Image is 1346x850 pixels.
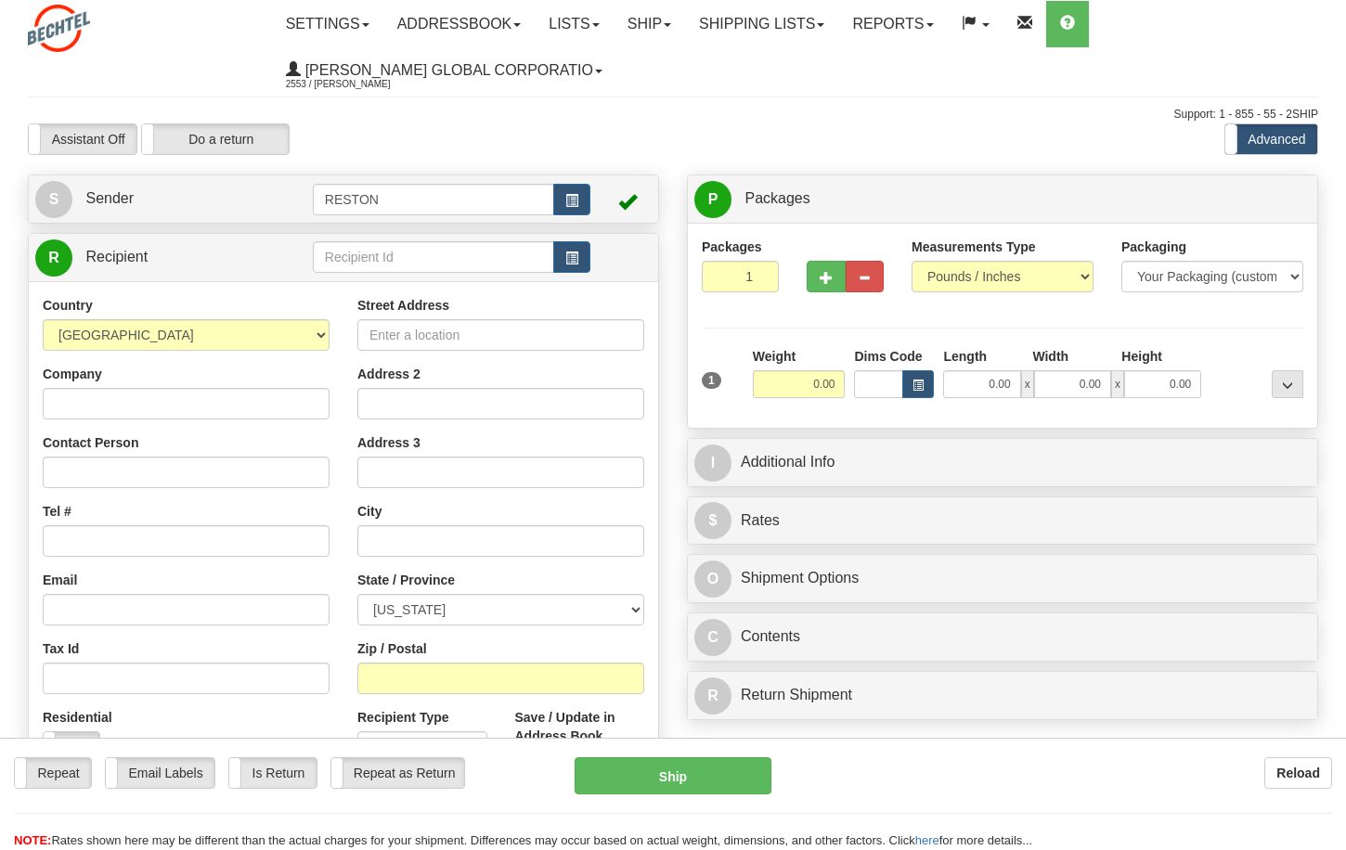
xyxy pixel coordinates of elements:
b: Reload [1276,766,1320,780]
label: Measurements Type [912,238,1036,256]
span: x [1111,370,1124,398]
a: Shipping lists [685,1,838,47]
span: 1 [702,372,721,389]
a: Lists [535,1,613,47]
label: Residential [43,708,112,727]
label: Save / Update in Address Book [515,708,645,745]
span: Recipient [85,249,148,264]
label: Width [1032,347,1068,366]
button: Ship [575,757,771,794]
label: Repeat [15,758,91,788]
label: Tel # [43,502,71,521]
span: $ [694,502,731,539]
label: Country [43,296,93,315]
button: Reload [1264,757,1332,789]
label: Packaging [1121,238,1186,256]
input: Sender Id [313,184,554,215]
a: Reports [838,1,947,47]
a: here [915,833,939,847]
iframe: chat widget [1303,330,1344,520]
label: Street Address [357,296,449,315]
label: Packages [702,238,762,256]
label: Zip / Postal [357,639,427,658]
input: Recipient Id [313,241,554,273]
label: Company [43,365,102,383]
label: No [44,732,99,762]
label: Weight [753,347,796,366]
span: x [1021,370,1034,398]
label: Do a return [142,124,289,154]
label: Recipient Type [357,708,449,727]
a: IAdditional Info [694,444,1311,482]
label: Email [43,571,77,589]
span: NOTE: [14,833,51,847]
span: S [35,181,72,218]
a: OShipment Options [694,560,1311,598]
span: C [694,619,731,656]
label: Height [1121,347,1162,366]
label: Address 2 [357,365,421,383]
label: Tax Id [43,639,79,658]
input: Enter a location [357,319,644,351]
a: Settings [272,1,383,47]
a: $Rates [694,502,1311,540]
a: Addressbook [383,1,536,47]
a: S Sender [35,180,313,218]
label: Repeat as Return [331,758,464,788]
a: RReturn Shipment [694,676,1311,715]
span: O [694,560,731,598]
label: Dims Code [854,347,922,366]
label: Contact Person [43,433,138,452]
span: R [694,677,731,715]
label: Is Return [229,758,317,788]
label: State / Province [357,571,455,589]
a: R Recipient [35,238,282,277]
label: Email Labels [106,758,214,788]
a: CContents [694,618,1311,656]
span: R [35,239,72,277]
span: I [694,444,731,482]
label: Assistant Off [29,124,136,154]
label: Length [943,347,987,366]
div: Support: 1 - 855 - 55 - 2SHIP [28,107,1318,122]
span: Packages [744,190,809,206]
span: Sender [85,190,134,206]
div: ... [1272,370,1303,398]
a: P Packages [694,180,1311,218]
img: logo2553.jpg [28,5,90,52]
label: Advanced [1225,124,1317,154]
a: [PERSON_NAME] Global Corporatio 2553 / [PERSON_NAME] [272,47,616,94]
a: Ship [614,1,685,47]
span: [PERSON_NAME] Global Corporatio [301,62,593,78]
label: City [357,502,382,521]
label: Address 3 [357,433,421,452]
span: 2553 / [PERSON_NAME] [286,75,425,94]
span: P [694,181,731,218]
